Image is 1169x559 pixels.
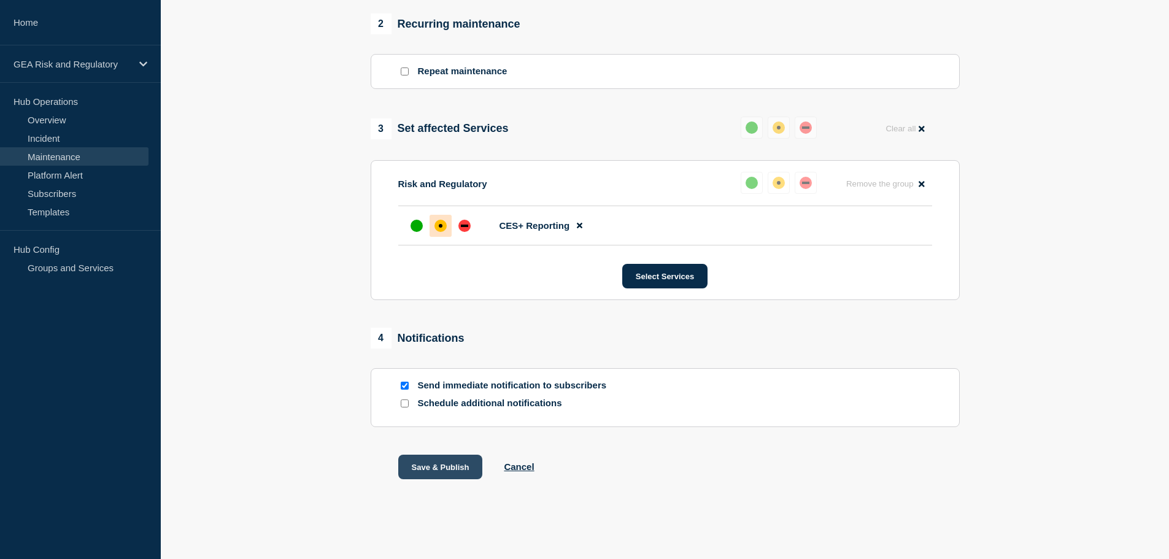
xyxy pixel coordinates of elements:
input: Repeat maintenance [401,67,409,75]
button: affected [768,117,790,139]
div: affected [773,177,785,189]
button: Clear all [878,117,932,141]
button: Select Services [622,264,708,288]
button: up [741,117,763,139]
button: down [795,117,817,139]
div: Set affected Services [371,118,509,139]
button: affected [768,172,790,194]
div: Recurring maintenance [371,13,520,34]
button: up [741,172,763,194]
input: Schedule additional notifications [401,399,409,407]
div: Notifications [371,328,465,349]
p: Send immediate notification to subscribers [418,380,614,391]
div: up [746,177,758,189]
span: 3 [371,118,392,139]
div: down [800,177,812,189]
input: Send immediate notification to subscribers [401,382,409,390]
p: Schedule additional notifications [418,398,614,409]
button: Save & Publish [398,455,483,479]
span: 4 [371,328,392,349]
p: Repeat maintenance [418,66,507,77]
div: affected [434,220,447,232]
p: GEA Risk and Regulatory [14,59,131,69]
span: 2 [371,13,392,34]
span: CES+ Reporting [500,220,570,231]
p: Risk and Regulatory [398,179,487,189]
button: down [795,172,817,194]
button: Remove the group [839,172,932,196]
span: Remove the group [846,179,914,188]
div: down [800,121,812,134]
div: up [411,220,423,232]
div: affected [773,121,785,134]
div: up [746,121,758,134]
button: Cancel [504,461,534,472]
div: down [458,220,471,232]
